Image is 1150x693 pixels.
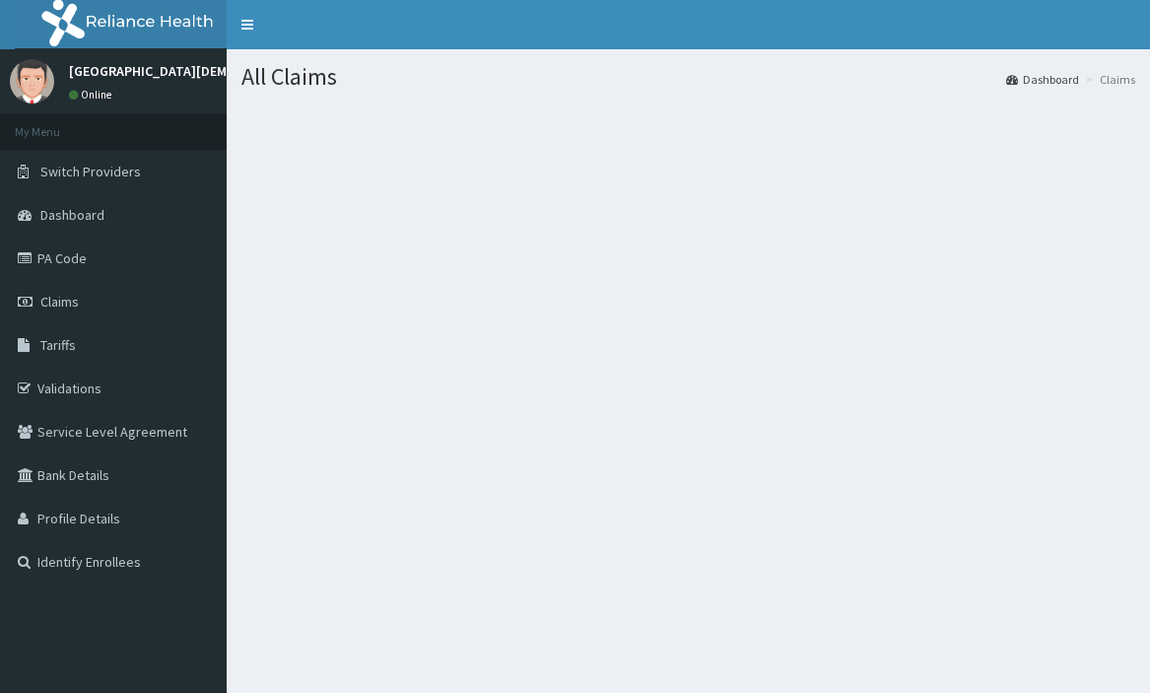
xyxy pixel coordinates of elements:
h1: All Claims [241,64,1135,90]
span: Tariffs [40,336,76,354]
img: User Image [10,59,54,104]
span: Dashboard [40,206,104,224]
p: [GEOGRAPHIC_DATA][DEMOGRAPHIC_DATA][PERSON_NAME] [69,64,433,78]
span: Switch Providers [40,163,141,180]
a: Dashboard [1006,71,1079,88]
a: Online [69,88,116,102]
span: Claims [40,293,79,311]
li: Claims [1081,71,1135,88]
